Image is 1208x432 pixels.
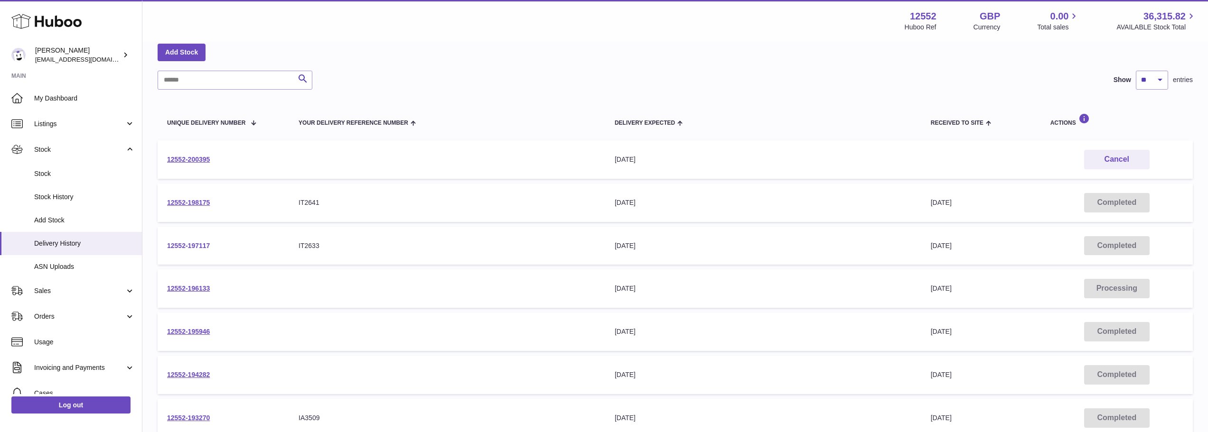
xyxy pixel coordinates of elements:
[34,94,135,103] span: My Dashboard
[931,328,952,335] span: [DATE]
[34,239,135,248] span: Delivery History
[167,242,210,249] a: 12552-197117
[158,44,206,61] a: Add Stock
[931,199,952,206] span: [DATE]
[34,119,125,129] span: Listings
[1114,75,1131,84] label: Show
[615,414,912,423] div: [DATE]
[299,241,596,250] div: IT2633
[34,262,135,271] span: ASN Uploads
[35,55,140,63] span: [EMAIL_ADDRESS][DOMAIN_NAME]
[615,284,912,293] div: [DATE]
[931,414,952,422] span: [DATE]
[34,286,125,295] span: Sales
[167,285,210,292] a: 12552-196133
[11,396,131,414] a: Log out
[34,145,125,154] span: Stock
[167,328,210,335] a: 12552-195946
[931,285,952,292] span: [DATE]
[34,216,135,225] span: Add Stock
[34,338,135,347] span: Usage
[35,46,121,64] div: [PERSON_NAME]
[1037,10,1079,32] a: 0.00 Total sales
[615,155,912,164] div: [DATE]
[1084,150,1150,169] button: Cancel
[34,169,135,178] span: Stock
[34,312,125,321] span: Orders
[931,120,983,126] span: Received to Site
[910,10,936,23] strong: 12552
[615,241,912,250] div: [DATE]
[34,363,125,372] span: Invoicing and Payments
[615,198,912,207] div: [DATE]
[167,371,210,378] a: 12552-194282
[299,120,408,126] span: Your Delivery Reference Number
[980,10,1000,23] strong: GBP
[1173,75,1193,84] span: entries
[167,120,245,126] span: Unique Delivery Number
[1050,10,1069,23] span: 0.00
[615,327,912,336] div: [DATE]
[974,23,1001,32] div: Currency
[167,199,210,206] a: 12552-198175
[905,23,936,32] div: Huboo Ref
[167,156,210,163] a: 12552-200395
[1143,10,1186,23] span: 36,315.82
[1050,113,1183,126] div: Actions
[167,414,210,422] a: 12552-193270
[1116,23,1197,32] span: AVAILABLE Stock Total
[34,389,135,398] span: Cases
[299,414,596,423] div: IA3509
[615,370,912,379] div: [DATE]
[299,198,596,207] div: IT2641
[1037,23,1079,32] span: Total sales
[11,48,26,62] img: lstamp@selfcare.net.au
[931,242,952,249] span: [DATE]
[931,371,952,378] span: [DATE]
[615,120,675,126] span: Delivery Expected
[34,193,135,202] span: Stock History
[1116,10,1197,32] a: 36,315.82 AVAILABLE Stock Total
